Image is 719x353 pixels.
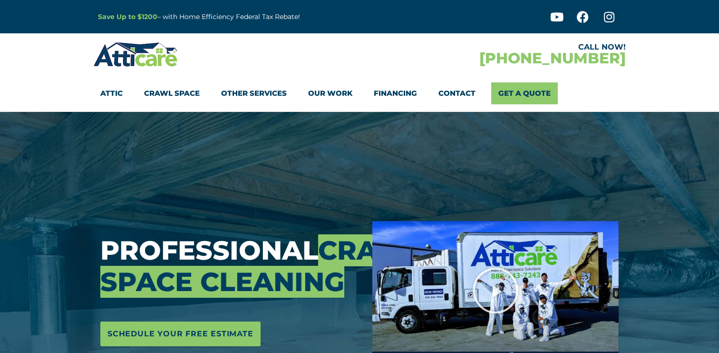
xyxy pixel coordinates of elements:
[100,235,358,298] h3: Professional
[359,43,626,51] div: CALL NOW!
[221,82,287,104] a: Other Services
[491,82,558,104] a: Get A Quote
[100,322,261,346] a: Schedule Your Free Estimate
[100,82,619,104] nav: Menu
[98,12,157,21] a: Save Up to $1200
[98,11,406,22] p: – with Home Efficiency Federal Tax Rebate!
[144,82,200,104] a: Crawl Space
[374,82,417,104] a: Financing
[438,82,476,104] a: Contact
[100,234,423,298] span: Crawl Space Cleaning
[472,267,519,314] div: Play Video
[308,82,352,104] a: Our Work
[100,82,123,104] a: Attic
[107,326,253,342] span: Schedule Your Free Estimate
